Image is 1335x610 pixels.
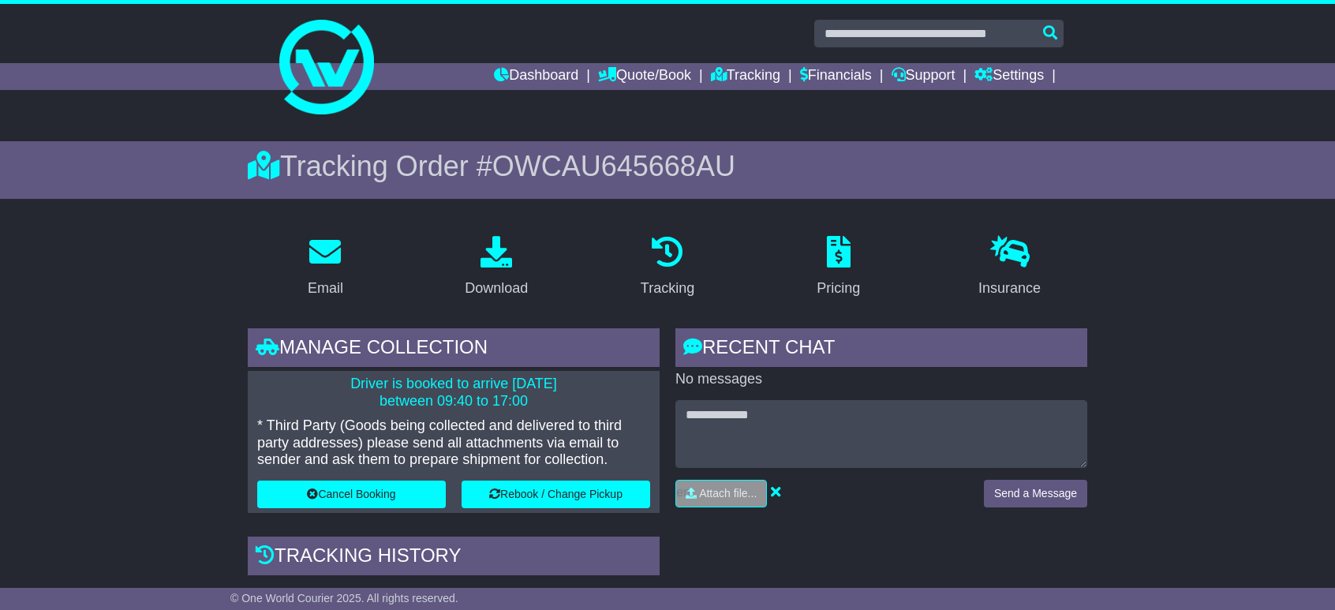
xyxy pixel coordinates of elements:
[492,150,735,182] span: OWCAU645668AU
[817,278,860,299] div: Pricing
[230,592,458,604] span: © One World Courier 2025. All rights reserved.
[248,328,660,371] div: Manage collection
[439,587,596,604] div: [DATE] 17:00 (GMT +10)
[968,230,1051,305] a: Insurance
[630,230,705,305] a: Tracking
[248,587,660,604] div: Estimated Delivery -
[248,537,660,579] div: Tracking history
[806,230,870,305] a: Pricing
[800,63,872,90] a: Financials
[308,278,343,299] div: Email
[978,278,1041,299] div: Insurance
[598,63,691,90] a: Quote/Book
[892,63,955,90] a: Support
[711,63,780,90] a: Tracking
[257,417,650,469] p: * Third Party (Goods being collected and delivered to third party addresses) please send all atta...
[257,481,446,508] button: Cancel Booking
[974,63,1044,90] a: Settings
[297,230,353,305] a: Email
[494,63,578,90] a: Dashboard
[257,376,650,410] p: Driver is booked to arrive [DATE] between 09:40 to 17:00
[641,278,694,299] div: Tracking
[248,149,1087,183] div: Tracking Order #
[675,328,1087,371] div: RECENT CHAT
[675,371,1087,388] p: No messages
[454,230,538,305] a: Download
[984,480,1087,507] button: Send a Message
[462,481,650,508] button: Rebook / Change Pickup
[465,278,528,299] div: Download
